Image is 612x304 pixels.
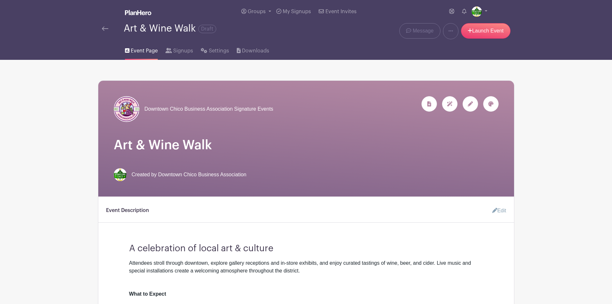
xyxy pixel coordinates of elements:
[125,10,151,15] img: logo_white-6c42ec7e38ccf1d336a20a19083b03d10ae64f83f12c07503d8b9e83406b4c7d.svg
[242,47,269,55] span: Downloads
[201,39,229,60] a: Settings
[114,96,139,122] img: 165a.jpg
[129,259,483,282] div: Attendees stroll through downtown, explore gallery receptions and in-store exhibits, and enjoy cu...
[237,39,269,60] a: Downloads
[472,6,482,17] img: thumbnail_Outlook-gw0oh3o3.png
[132,171,247,179] span: Created by Downtown Chico Business Association
[283,9,311,14] span: My Signups
[399,23,440,39] a: Message
[129,238,483,254] h3: A celebration of local art & culture
[461,23,510,39] a: Launch Event
[102,26,108,31] img: back-arrow-29a5d9b10d5bd6ae65dc969a981735edf675c4d7a1fe02e03b50dbd4ba3cdb55.svg
[114,168,127,181] img: thumbnail_Outlook-gw0oh3o3.png
[114,96,273,122] a: Downtown Chico Business Association Signature Events
[131,47,158,55] span: Event Page
[106,207,149,214] h6: Event Description
[145,105,273,113] span: Downtown Chico Business Association Signature Events
[198,25,216,33] span: Draft
[413,27,434,35] span: Message
[114,137,499,153] h1: Art & Wine Walk
[487,204,506,217] a: Edit
[165,39,193,60] a: Signups
[173,47,193,55] span: Signups
[325,9,357,14] span: Event Invites
[248,9,266,14] span: Groups
[129,291,166,297] strong: What to Expect
[124,23,216,34] div: Art & Wine Walk
[209,47,229,55] span: Settings
[125,39,158,60] a: Event Page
